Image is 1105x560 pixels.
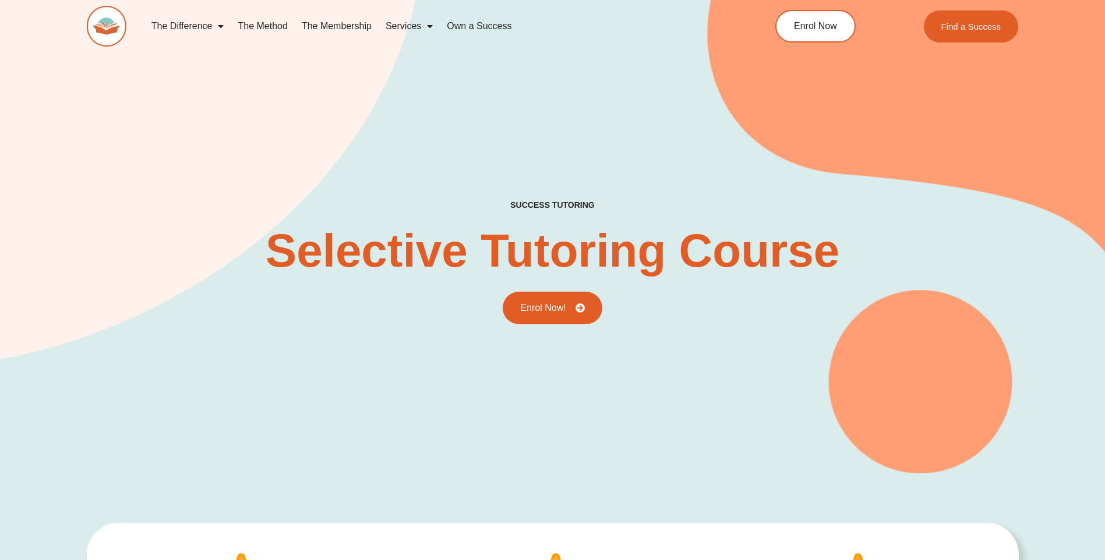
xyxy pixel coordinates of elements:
a: The Membership [295,13,379,40]
span: Enrol Now [794,22,837,31]
a: Enrol Now [775,10,856,42]
a: Enrol Now! [503,292,602,324]
a: Own a Success [440,13,518,40]
h2: Selective Tutoring Course [266,228,839,274]
a: The Difference [144,13,231,40]
span: Find a Success [941,22,1001,31]
a: Services [379,13,440,40]
nav: Menu [144,13,722,40]
h4: success tutoring [510,200,594,210]
a: Find a Success [924,10,1019,42]
span: Enrol Now! [520,303,566,313]
a: The Method [231,13,294,40]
